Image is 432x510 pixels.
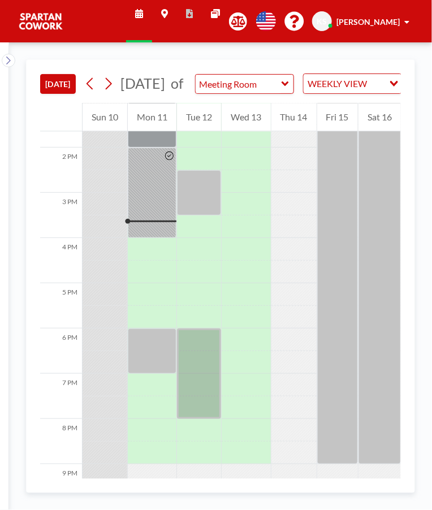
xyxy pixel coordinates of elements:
div: 3 PM [40,193,82,238]
div: 4 PM [40,238,82,283]
span: of [171,75,183,92]
div: Sun 10 [83,103,127,131]
div: Search for option [304,74,401,93]
div: 2 PM [40,148,82,193]
div: Sat 16 [358,103,401,131]
div: 6 PM [40,329,82,374]
span: [PERSON_NAME] [336,17,400,27]
div: 7 PM [40,374,82,419]
span: [DATE] [120,75,165,92]
img: organization-logo [18,10,63,33]
div: 9 PM [40,464,82,509]
div: 5 PM [40,283,82,329]
span: KS [317,16,327,27]
input: Search for option [371,76,383,91]
div: Tue 12 [177,103,221,131]
div: Fri 15 [317,103,358,131]
div: Mon 11 [128,103,176,131]
button: [DATE] [40,74,76,94]
input: Meeting Room [196,75,282,93]
div: Thu 14 [271,103,317,131]
span: WEEKLY VIEW [306,76,370,91]
div: Wed 13 [222,103,270,131]
div: 8 PM [40,419,82,464]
